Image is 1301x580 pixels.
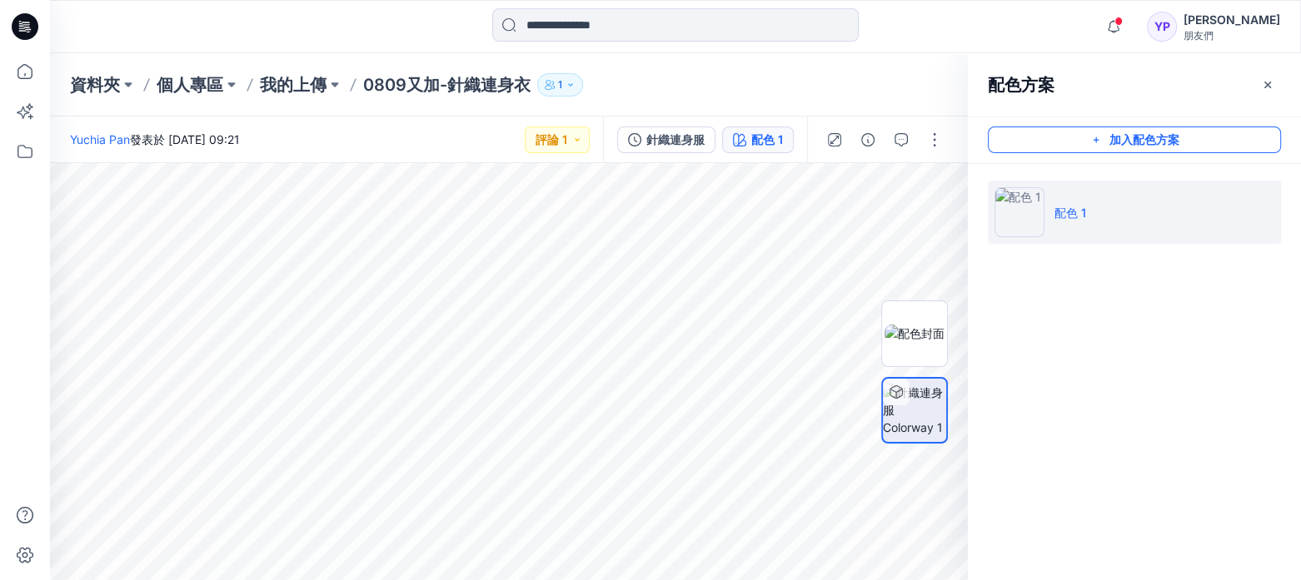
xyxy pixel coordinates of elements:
a: 資料夾 [70,73,120,97]
a: Yuchia Pan [70,132,130,146]
font: 資料夾 [70,75,120,95]
a: 我的上傳 [260,73,326,97]
img: 配色 1 [994,187,1044,237]
font: 配色 1 [751,132,783,146]
button: 加入配色方案 [988,126,1281,153]
button: 配色 1 [722,126,794,153]
font: 加入配色方案 [1109,133,1179,147]
font: 我的上傳 [260,75,326,95]
font: [PERSON_NAME] [1184,12,1280,27]
button: 細節 [855,126,881,153]
font: 1 [558,78,562,91]
font: 配色方案 [988,75,1054,95]
font: 配色 1 [1054,206,1086,220]
button: 1 [537,73,583,97]
font: 朋友們 [1184,29,1214,42]
button: 針織連身服 [617,126,715,153]
font: 個人專區 [157,75,223,95]
img: 配色封面 [885,325,945,342]
font: 發表於 [DATE] 09:21 [130,132,240,146]
font: 針織連身服 [646,132,705,146]
font: YP [1154,19,1170,33]
div: 配色 1 [751,131,783,149]
font: 0809又加-針織連身衣 [363,75,531,95]
a: 個人專區 [157,73,223,97]
img: 針織連身服 Colorway 1 [883,384,946,436]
